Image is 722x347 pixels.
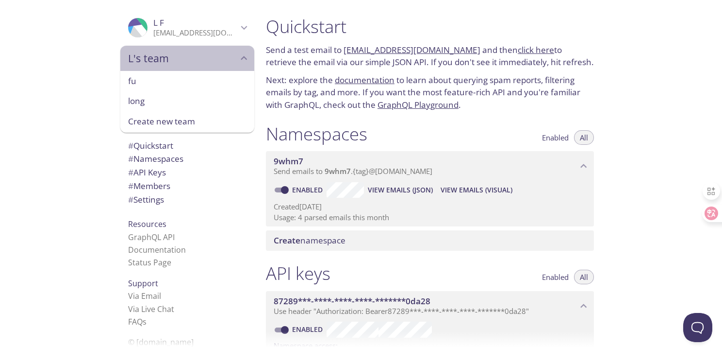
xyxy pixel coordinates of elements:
[266,262,330,284] h1: API keys
[120,46,254,71] div: L's team
[291,325,327,334] a: Enabled
[120,12,254,44] div: L F
[274,156,303,167] span: 9whm7
[536,270,574,284] button: Enabled
[518,44,554,55] a: click here
[120,166,254,179] div: API Keys
[266,74,594,111] p: Next: explore the to learn about querying spam reports, filtering emails by tag, and more. If you...
[437,182,516,198] button: View Emails (Visual)
[266,123,367,145] h1: Namespaces
[128,52,238,65] span: L's team
[266,44,594,69] p: Send a test email to and then to retrieve the email via our simple JSON API. If you don't see it ...
[325,166,351,176] span: 9whm7
[266,230,594,251] div: Create namespace
[120,193,254,207] div: Team Settings
[274,235,345,246] span: namespace
[441,184,512,196] span: View Emails (Visual)
[128,167,133,178] span: #
[128,95,246,107] span: long
[128,115,246,128] span: Create new team
[128,278,158,289] span: Support
[291,185,327,194] a: Enabled
[368,184,433,196] span: View Emails (JSON)
[120,71,254,91] div: fu
[120,139,254,153] div: Quickstart
[335,74,394,86] a: documentation
[266,16,594,37] h1: Quickstart
[344,44,480,55] a: [EMAIL_ADDRESS][DOMAIN_NAME]
[266,151,594,181] div: 9whm7 namespace
[143,316,147,327] span: s
[128,304,174,314] a: Via Live Chat
[128,180,170,191] span: Members
[128,140,173,151] span: Quickstart
[128,316,147,327] a: FAQ
[128,140,133,151] span: #
[274,212,586,223] p: Usage: 4 parsed emails this month
[574,130,594,145] button: All
[128,180,133,191] span: #
[128,153,183,164] span: Namespaces
[128,291,161,301] a: Via Email
[274,202,586,212] p: Created [DATE]
[274,235,300,246] span: Create
[683,313,712,342] iframe: Help Scout Beacon - Open
[128,194,133,205] span: #
[274,166,432,176] span: Send emails to . {tag} @[DOMAIN_NAME]
[128,153,133,164] span: #
[128,244,186,255] a: Documentation
[120,91,254,111] div: long
[364,182,437,198] button: View Emails (JSON)
[128,75,246,87] span: fu
[377,99,459,110] a: GraphQL Playground
[536,130,574,145] button: Enabled
[120,111,254,133] div: Create new team
[128,194,164,205] span: Settings
[128,219,166,229] span: Resources
[153,17,164,28] span: L F
[120,152,254,166] div: Namespaces
[120,179,254,193] div: Members
[128,257,171,268] a: Status Page
[153,28,238,38] p: [EMAIL_ADDRESS][DOMAIN_NAME]
[128,232,175,243] a: GraphQL API
[128,167,166,178] span: API Keys
[574,270,594,284] button: All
